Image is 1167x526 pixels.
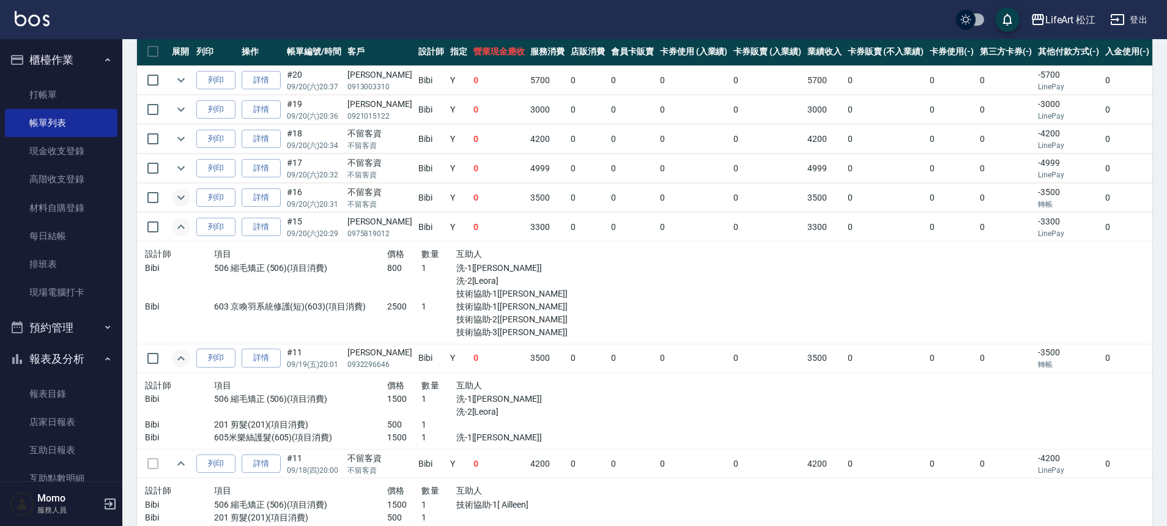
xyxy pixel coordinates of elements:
td: 0 [730,344,804,372]
span: 數量 [421,249,439,259]
button: 列印 [196,159,235,178]
td: 4200 [804,125,845,154]
p: 1 [421,431,456,444]
p: Bibi [145,431,214,444]
a: 打帳單 [5,81,117,109]
td: -5700 [1035,66,1102,95]
button: 報表及分析 [5,343,117,375]
td: 0 [657,95,731,124]
p: 500 [387,511,422,524]
p: 1500 [387,498,422,511]
span: 項目 [214,380,232,390]
span: 項目 [214,249,232,259]
p: 09/20 (六) 20:31 [287,199,341,210]
td: 0 [608,344,657,372]
td: 0 [657,344,731,372]
td: 0 [470,125,528,154]
td: #15 [284,213,344,242]
button: 櫃檯作業 [5,44,117,76]
td: Y [447,66,470,95]
td: 0 [730,183,804,212]
td: 0 [470,183,528,212]
th: 店販消費 [568,37,608,66]
td: Y [447,154,470,183]
td: 0 [1102,344,1152,372]
button: expand row [172,454,190,473]
button: 列印 [196,100,235,119]
button: 列印 [196,454,235,473]
td: 0 [568,66,608,95]
p: 506 縮毛矯正 (506)(項目消費) [214,498,387,511]
p: LinePay [1038,81,1099,92]
th: 客戶 [344,37,415,66]
td: 0 [608,213,657,242]
td: Bibi [415,183,447,212]
a: 詳情 [242,130,281,149]
p: Bibi [145,498,214,511]
td: 0 [1102,125,1152,154]
p: 轉帳 [1038,359,1099,370]
a: 現金收支登錄 [5,137,117,165]
td: 0 [845,213,927,242]
p: 1 [421,262,456,275]
td: #20 [284,66,344,95]
td: Bibi [415,213,447,242]
button: 列印 [196,71,235,90]
td: 3000 [527,95,568,124]
p: LinePay [1038,465,1099,476]
p: LinePay [1038,140,1099,151]
p: 201 剪髮(201)(項目消費) [214,511,387,524]
td: 0 [470,66,528,95]
th: 展開 [169,37,193,66]
a: 互助日報表 [5,436,117,464]
span: 設計師 [145,249,171,259]
td: Bibi [415,66,447,95]
td: -3500 [1035,183,1102,212]
span: 數量 [421,486,439,495]
td: 0 [977,125,1035,154]
p: LinePay [1038,228,1099,239]
td: Bibi [415,344,447,372]
p: 洗-2[Leora] [456,406,560,418]
p: 603 京喚羽系統修護(短)(603)(項目消費) [214,300,387,313]
p: 技術協助-1[ Ailleen] [456,498,560,511]
img: Logo [15,11,50,26]
p: 2500 [387,300,422,313]
td: Y [447,213,470,242]
span: 設計師 [145,486,171,495]
td: Bibi [415,95,447,124]
th: 帳單編號/時間 [284,37,344,66]
button: 列印 [196,188,235,207]
div: 不留客資 [347,452,412,465]
span: 互助人 [456,486,483,495]
p: 09/20 (六) 20:37 [287,81,341,92]
button: 列印 [196,349,235,368]
th: 第三方卡券(-) [977,37,1035,66]
button: expand row [172,100,190,119]
td: 0 [845,183,927,212]
td: 0 [657,66,731,95]
a: 現場電腦打卡 [5,278,117,306]
span: 數量 [421,380,439,390]
td: -4200 [1035,125,1102,154]
th: 列印 [193,37,239,66]
th: 卡券使用(-) [927,37,977,66]
p: Bibi [145,511,214,524]
td: 0 [845,66,927,95]
td: 0 [657,183,731,212]
p: 洗-2[Leora] [456,275,560,287]
td: Y [447,95,470,124]
button: 列印 [196,218,235,237]
th: 指定 [447,37,470,66]
p: 洗-1[[PERSON_NAME]] [456,262,560,275]
td: #18 [284,125,344,154]
p: 技術協助-2[[PERSON_NAME]] [456,313,560,326]
td: 0 [470,344,528,372]
td: 4999 [527,154,568,183]
td: 0 [470,95,528,124]
p: 09/19 (五) 20:01 [287,359,341,370]
p: 0975819012 [347,228,412,239]
div: [PERSON_NAME] [347,69,412,81]
a: 互助點數明細 [5,464,117,492]
a: 詳情 [242,218,281,237]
